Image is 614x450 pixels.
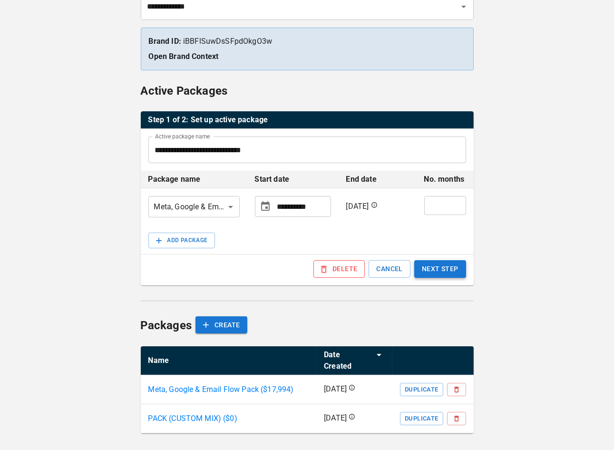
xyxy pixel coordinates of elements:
[339,171,417,188] th: End date
[148,413,237,424] p: PACK (CUSTOM MIX) ($ 0 )
[324,413,347,424] p: [DATE]
[149,37,181,46] strong: Brand ID:
[148,413,237,424] a: PACK (CUSTOM MIX) ($0)
[346,201,369,212] p: [DATE]
[141,111,474,129] th: Step 1 of 2: Set up active package
[141,346,474,433] table: simple table
[141,111,474,129] table: active packages table
[148,197,240,216] div: Meta, Google & Email Flow Pack ($ 17,994 )
[400,383,443,396] button: Duplicate
[414,260,466,278] button: NEXT STEP
[313,260,365,278] button: DELETE
[141,82,228,100] h6: Active Packages
[257,198,273,215] button: Choose date, selected date is Jun 1, 2025
[141,171,247,188] th: Package name
[369,260,410,278] button: CANCEL
[148,384,294,395] a: Meta, Google & Email Flow Pack ($17,994)
[141,346,317,375] th: Name
[155,132,210,140] label: Active package name
[141,171,474,225] table: active packages table
[417,171,474,188] th: No. months
[149,52,219,61] a: Open Brand Context
[400,412,443,425] button: Duplicate
[149,36,466,47] p: iBBFlSuwDsSFpdOkgO3w
[195,316,247,334] button: CREATE
[141,316,192,334] h6: Packages
[247,171,339,188] th: Start date
[324,349,370,372] div: Date Created
[148,384,294,395] p: Meta, Google & Email Flow Pack ($ 17,994 )
[148,233,215,248] button: ADD PACKAGE
[324,384,347,395] p: [DATE]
